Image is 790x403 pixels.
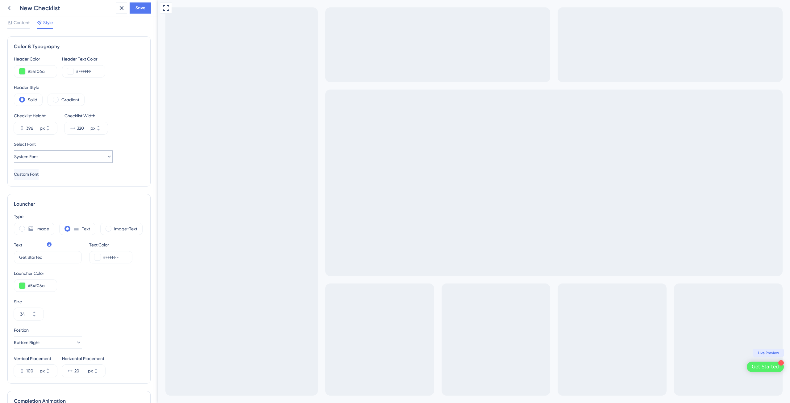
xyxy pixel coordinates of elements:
div: Header Style [14,84,144,91]
div: px [88,367,93,375]
button: px [46,122,57,128]
div: Text [14,241,22,249]
label: Image [36,225,49,233]
button: Save [130,2,151,14]
div: New Checklist [20,4,114,12]
button: Bottom Right [14,336,82,349]
label: Text [82,225,90,233]
span: Save [135,4,145,12]
button: px [46,365,57,371]
input: px [74,367,87,375]
div: Position [14,326,82,334]
span: Custom Font [14,171,39,178]
button: px [97,128,108,134]
button: px [94,371,105,377]
div: Color & Typography [14,43,144,50]
div: Text Color [89,241,132,249]
span: Content [14,19,30,26]
div: Open Get Started checklist, remaining modules: 1 [589,362,626,372]
input: Get Started [19,254,77,261]
input: px [26,367,39,375]
div: 1 [620,360,626,366]
label: Image+Text [114,225,137,233]
div: Launcher [14,200,144,208]
input: px [77,124,89,132]
div: Get Started [594,364,621,370]
div: Type [14,213,144,220]
div: Header Color [14,55,57,63]
span: Style [43,19,53,26]
div: Header Text Color [62,55,105,63]
input: px [26,124,39,132]
button: px [94,365,105,371]
div: px [40,367,45,375]
button: System Font [14,150,113,163]
button: px [46,128,57,134]
button: Custom Font [14,169,39,180]
span: Bottom Right [14,339,40,346]
div: Select Font [14,141,144,148]
div: px [40,124,45,132]
label: Gradient [61,96,79,103]
span: System Font [14,153,38,160]
div: Checklist Height [14,112,57,120]
label: Solid [28,96,37,103]
div: Horizontal Placement [62,355,105,362]
div: Vertical Placement [14,355,57,362]
button: px [97,122,108,128]
div: Launcher Color [14,270,57,277]
div: px [90,124,95,132]
span: Live Preview [600,351,621,355]
div: Checklist Width [64,112,108,120]
button: px [46,371,57,377]
div: Size [14,298,144,305]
